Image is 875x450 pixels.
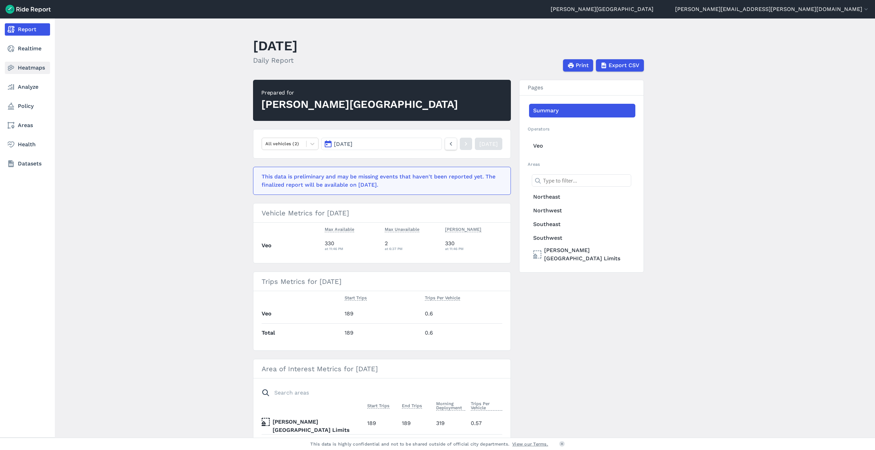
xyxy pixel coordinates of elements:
button: Max Unavailable [385,225,419,234]
td: 189 [364,412,399,435]
span: [PERSON_NAME] [445,225,481,232]
span: Trips Per Vehicle [425,294,460,301]
button: Export CSV [596,59,644,72]
div: This data is preliminary and may be missing events that haven't been reported yet. The finalized ... [262,173,498,189]
h3: Vehicle Metrics for [DATE] [253,203,511,223]
div: at 6:37 PM [385,246,440,252]
td: 0.6 [422,323,502,342]
td: 0.57 [468,412,503,435]
th: Veo [262,304,342,323]
span: Print [576,61,589,70]
span: Start Trips [367,402,389,409]
span: Morning Deployment [436,400,465,411]
span: [DATE] [334,141,352,147]
button: Morning Deployment [436,400,465,412]
div: 2 [385,239,440,252]
a: Datasets [5,158,50,170]
h2: Daily Report [253,55,298,65]
a: Realtime [5,42,50,55]
a: Veo [529,139,635,153]
button: Max Available [325,225,354,234]
input: Type to filter... [532,174,631,187]
td: 189 [399,412,434,435]
a: Southwest [529,231,635,245]
button: Print [563,59,593,72]
span: Trips Per Vehicle [471,400,503,411]
button: Start Trips [367,402,389,410]
button: Start Trips [345,294,367,302]
a: Health [5,138,50,151]
span: Export CSV [609,61,639,70]
a: Southeast [529,217,635,231]
a: Policy [5,100,50,112]
td: 0.6 [422,304,502,323]
h1: [DATE] [253,36,298,55]
div: 330 [445,239,503,252]
span: End Trips [402,402,422,409]
a: Heatmaps [5,62,50,74]
span: Max Available [325,225,354,232]
a: [PERSON_NAME][GEOGRAPHIC_DATA] [551,5,654,13]
div: Prepared for [261,89,458,97]
input: Search areas [257,387,498,399]
img: Ride Report [5,5,51,14]
button: [DATE] [321,138,442,150]
a: View our Terms. [512,441,548,447]
div: 330 [325,239,380,252]
h3: Area of Interest Metrics for [DATE] [253,359,511,378]
h2: Areas [528,161,635,167]
a: [DATE] [475,138,502,150]
span: Max Unavailable [385,225,419,232]
th: Total [262,323,342,342]
th: Veo [262,236,322,255]
button: Trips Per Vehicle [471,400,503,412]
button: Trips Per Vehicle [425,294,460,302]
button: [PERSON_NAME][EMAIL_ADDRESS][PERSON_NAME][DOMAIN_NAME] [675,5,870,13]
span: Start Trips [345,294,367,301]
h3: Pages [519,80,644,96]
div: [PERSON_NAME][GEOGRAPHIC_DATA] [261,97,458,112]
td: 189 [342,323,422,342]
button: End Trips [402,402,422,410]
td: 319 [433,412,468,435]
a: Report [5,23,50,36]
h3: Trips Metrics for [DATE] [253,272,511,291]
a: Analyze [5,81,50,93]
a: [PERSON_NAME][GEOGRAPHIC_DATA] Limits [529,245,635,264]
div: at 11:46 PM [445,246,503,252]
a: Northwest [529,204,635,217]
th: [PERSON_NAME][GEOGRAPHIC_DATA] Limits [262,418,364,434]
td: 189 [342,304,422,323]
button: [PERSON_NAME] [445,225,481,234]
a: Areas [5,119,50,132]
a: Northeast [529,190,635,204]
a: Summary [529,104,635,117]
h2: Operators [528,126,635,132]
div: at 11:46 PM [325,246,380,252]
